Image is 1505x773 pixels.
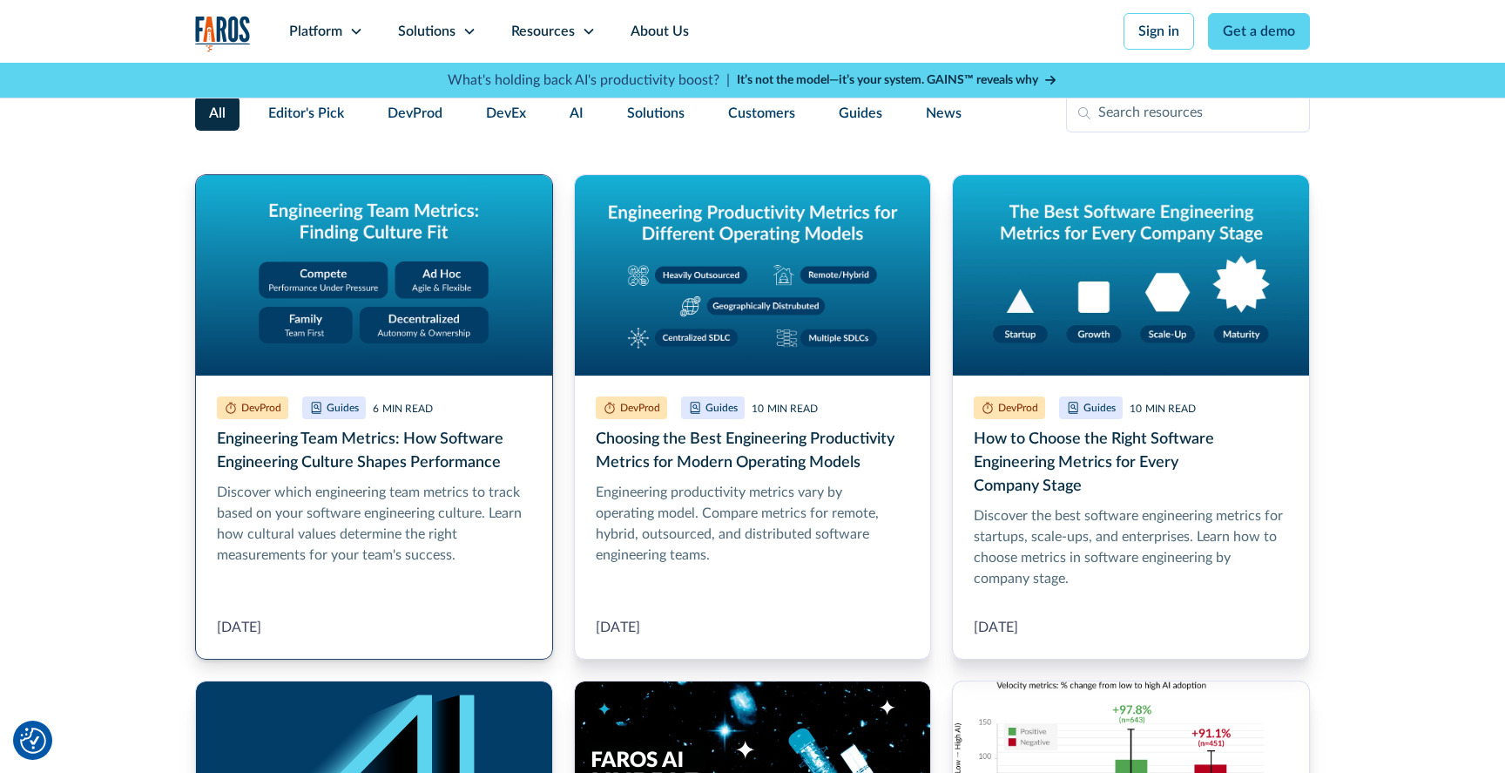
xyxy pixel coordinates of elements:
img: Revisit consent button [20,728,46,754]
a: Engineering Team Metrics: How Software Engineering Culture Shapes Performance [195,174,553,660]
a: How to Choose the Right Software Engineering Metrics for Every Company Stage [952,174,1310,660]
span: Guides [839,103,882,124]
span: AI [570,103,584,124]
p: What's holding back AI's productivity boost? | [448,70,730,91]
span: Solutions [627,103,685,124]
a: Get a demo [1208,13,1310,50]
div: Resources [511,21,575,42]
input: Search resources [1066,94,1310,132]
span: Customers [728,103,795,124]
img: Graphic titled 'Engineering Team Metrics: Finding Culture Fit' with four cultural models: Compete... [196,175,552,376]
span: DevEx [486,103,526,124]
span: Editor's Pick [268,103,344,124]
span: All [209,103,226,124]
div: Platform [289,21,342,42]
img: Graphic titled 'Engineering productivity metrics for different operating models' showing five mod... [575,175,931,376]
a: It’s not the model—it’s your system. GAINS™ reveals why [737,71,1057,90]
a: home [195,16,251,51]
form: Filter Form [195,94,1310,132]
a: Choosing the Best Engineering Productivity Metrics for Modern Operating Models [574,174,932,660]
a: Sign in [1124,13,1194,50]
span: DevProd [388,103,442,124]
strong: It’s not the model—it’s your system. GAINS™ reveals why [737,74,1038,86]
div: Solutions [398,21,456,42]
span: News [926,103,962,124]
img: On blue gradient, graphic titled 'The Best Software Engineering Metrics for Every Company Stage' ... [953,175,1309,376]
img: Logo of the analytics and reporting company Faros. [195,16,251,51]
button: Cookie Settings [20,728,46,754]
